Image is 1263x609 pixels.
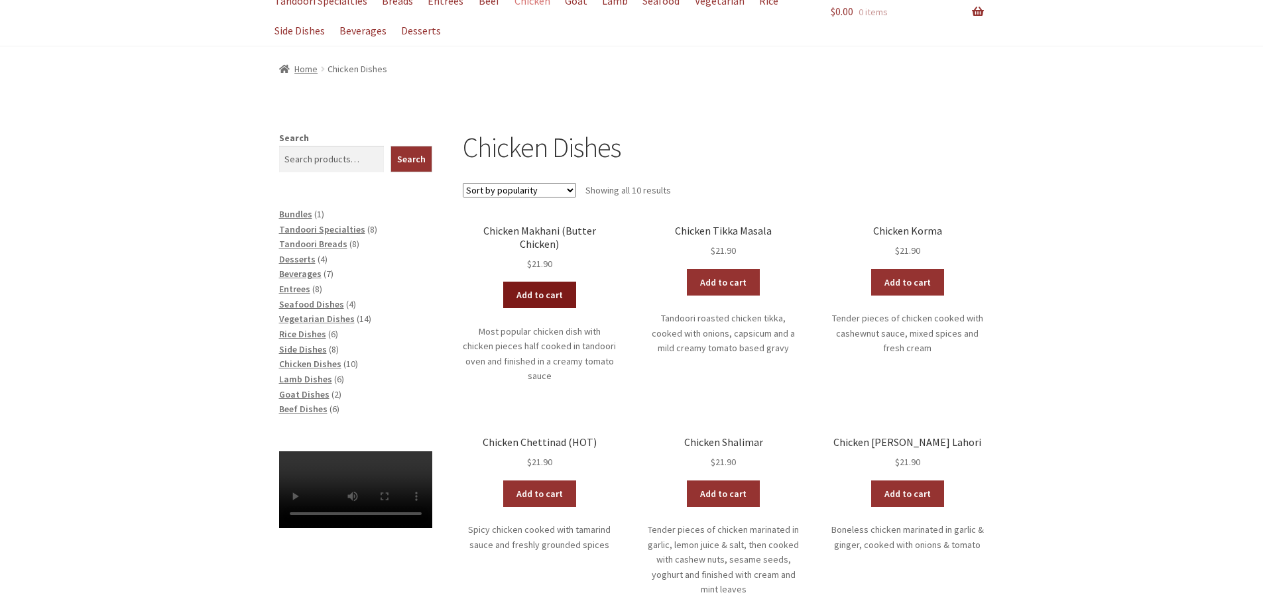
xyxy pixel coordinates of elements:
[895,456,900,468] span: $
[503,282,576,308] a: Add to cart: “Chicken Makhani (Butter Chicken)”
[349,298,353,310] span: 4
[859,6,888,18] span: 0 items
[895,456,920,468] bdi: 21.90
[831,436,984,449] h2: Chicken [PERSON_NAME] Lahori
[279,62,985,77] nav: breadcrumbs
[279,343,327,355] a: Side Dishes
[317,208,322,220] span: 1
[527,258,532,270] span: $
[359,313,369,325] span: 14
[279,268,322,280] a: Beverages
[585,180,671,201] p: Showing all 10 results
[331,343,336,355] span: 8
[647,225,800,258] a: Chicken Tikka Masala $21.90
[463,225,616,250] h2: Chicken Makhani (Butter Chicken)
[647,436,800,449] h2: Chicken Shalimar
[527,456,532,468] span: $
[334,388,339,400] span: 2
[527,258,552,270] bdi: 21.90
[831,5,835,18] span: $
[647,522,800,597] p: Tender pieces of chicken marinated in garlic, lemon juice & salt, then cooked with cashew nuts, s...
[279,63,318,75] a: Home
[346,358,355,370] span: 10
[333,16,393,46] a: Beverages
[831,522,984,552] p: Boneless chicken marinated in garlic & ginger, cooked with onions & tomato
[831,311,984,356] p: Tender pieces of chicken cooked with cashewnut sauce, mixed spices and fresh cream
[279,132,309,144] label: Search
[831,225,984,258] a: Chicken Korma $21.90
[395,16,448,46] a: Desserts
[332,403,337,415] span: 6
[279,313,355,325] a: Vegetarian Dishes
[279,223,365,235] a: Tandoori Specialties
[337,373,341,385] span: 6
[463,324,616,384] p: Most popular chicken dish with chicken pieces half cooked in tandoori oven and finished in a crea...
[279,253,316,265] a: Desserts
[352,238,357,250] span: 8
[503,480,576,507] a: Add to cart: “Chicken Chettinad (HOT)”
[463,183,576,197] select: Shop order
[687,480,760,507] a: Add to cart: “Chicken Shalimar”
[871,480,944,507] a: Add to cart: “Chicken Curry Lahori”
[279,146,385,172] input: Search products…
[895,245,900,256] span: $
[687,269,760,296] a: Add to cart: “Chicken Tikka Masala”
[895,245,920,256] bdi: 21.90
[647,225,800,237] h2: Chicken Tikka Masala
[279,373,332,385] a: Lamb Dishes
[647,436,800,470] a: Chicken Shalimar $21.90
[279,358,341,370] a: Chicken Dishes
[279,208,312,220] a: Bundles
[269,16,331,46] a: Side Dishes
[315,283,320,295] span: 8
[463,522,616,552] p: Spicy chicken cooked with tamarind sauce and freshly grounded spices
[711,456,715,468] span: $
[711,245,736,256] bdi: 21.90
[711,456,736,468] bdi: 21.90
[279,283,310,295] a: Entrees
[463,225,616,271] a: Chicken Makhani (Butter Chicken) $21.90
[391,146,432,172] button: Search
[279,238,347,250] a: Tandoori Breads
[711,245,715,256] span: $
[463,436,616,449] h2: Chicken Chettinad (HOT)
[831,436,984,470] a: Chicken [PERSON_NAME] Lahori $21.90
[831,5,853,18] span: 0.00
[370,223,375,235] span: 8
[527,456,552,468] bdi: 21.90
[871,269,944,296] a: Add to cart: “Chicken Korma”
[320,253,325,265] span: 4
[831,225,984,237] h2: Chicken Korma
[279,388,330,400] a: Goat Dishes
[279,403,328,415] a: Beef Dishes
[326,268,331,280] span: 7
[279,328,326,340] a: Rice Dishes
[463,131,984,164] h1: Chicken Dishes
[463,436,616,470] a: Chicken Chettinad (HOT) $21.90
[647,311,800,356] p: Tandoori roasted chicken tikka, cooked with onions, capsicum and a mild creamy tomato based gravy
[318,62,328,77] span: /
[331,328,335,340] span: 6
[279,298,344,310] a: Seafood Dishes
